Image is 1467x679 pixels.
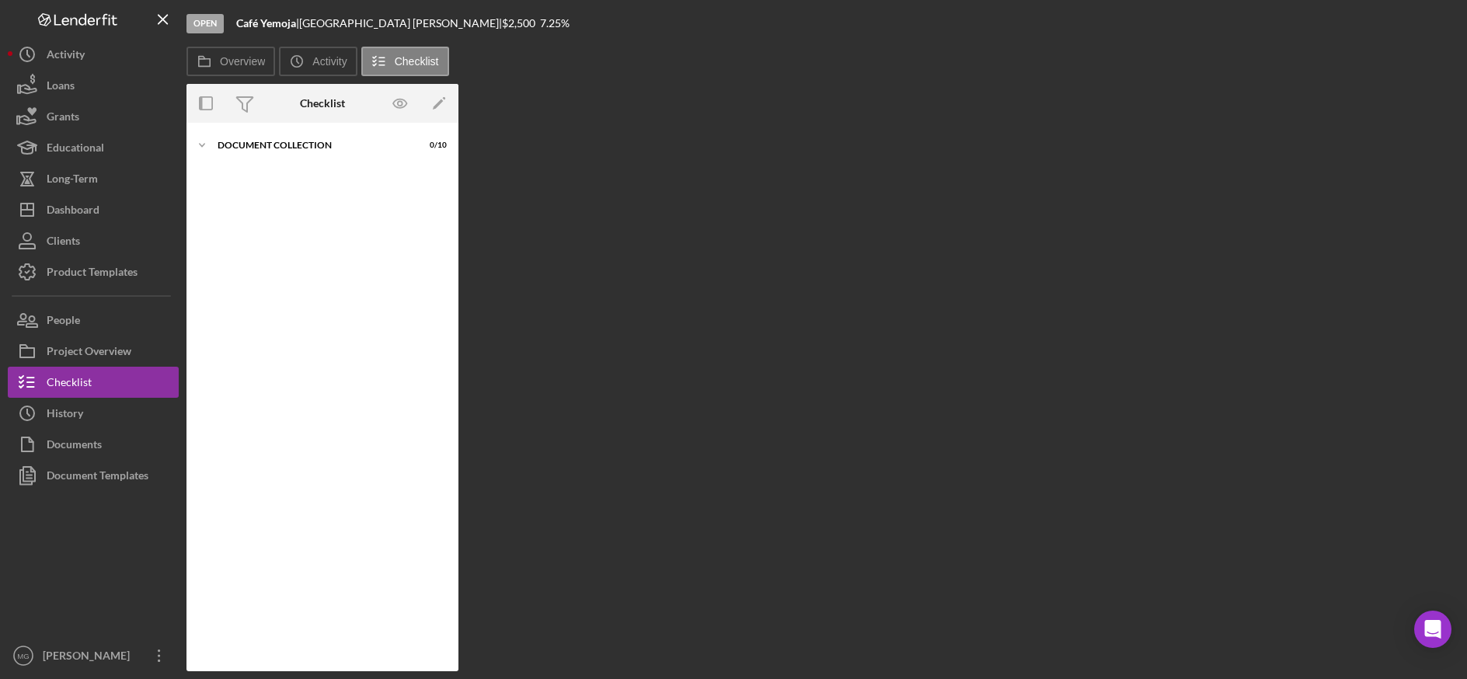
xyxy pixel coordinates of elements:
div: Document Collection [218,141,408,150]
label: Checklist [395,55,439,68]
button: People [8,305,179,336]
div: Long-Term [47,163,98,198]
label: Activity [312,55,347,68]
button: Checklist [8,367,179,398]
div: | [236,17,299,30]
button: Long-Term [8,163,179,194]
div: Educational [47,132,104,167]
button: Checklist [361,47,449,76]
div: People [47,305,80,339]
button: Overview [186,47,275,76]
button: Document Templates [8,460,179,491]
span: $2,500 [502,16,535,30]
div: Project Overview [47,336,131,371]
div: [GEOGRAPHIC_DATA] [PERSON_NAME] | [299,17,502,30]
div: Document Templates [47,460,148,495]
label: Overview [220,55,265,68]
button: Grants [8,101,179,132]
button: Documents [8,429,179,460]
text: MG [17,652,29,660]
button: History [8,398,179,429]
b: Café Yemoja [236,16,296,30]
div: History [47,398,83,433]
div: Activity [47,39,85,74]
div: Dashboard [47,194,99,229]
button: Project Overview [8,336,179,367]
button: Educational [8,132,179,163]
div: Checklist [47,367,92,402]
button: Product Templates [8,256,179,287]
button: Activity [279,47,357,76]
button: MG[PERSON_NAME] [8,640,179,671]
div: Loans [47,70,75,105]
div: Checklist [300,97,345,110]
div: 0 / 10 [419,141,447,150]
button: Dashboard [8,194,179,225]
div: Grants [47,101,79,136]
div: Product Templates [47,256,138,291]
div: Open Intercom Messenger [1414,611,1451,648]
div: Clients [47,225,80,260]
div: Open [186,14,224,33]
button: Loans [8,70,179,101]
button: Activity [8,39,179,70]
div: Documents [47,429,102,464]
div: 7.25 % [540,17,570,30]
div: [PERSON_NAME] [39,640,140,675]
button: Clients [8,225,179,256]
